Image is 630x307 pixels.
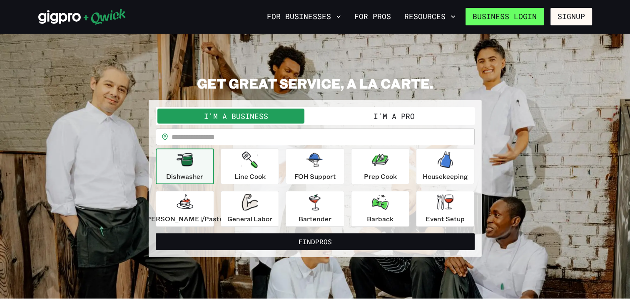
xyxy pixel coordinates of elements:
button: General Labor [221,191,279,227]
button: Signup [550,8,592,25]
p: Barback [367,214,393,224]
p: Line Cook [234,171,266,181]
button: Prep Cook [351,149,409,184]
h2: GET GREAT SERVICE, A LA CARTE. [149,75,482,92]
p: Prep Cook [364,171,396,181]
button: FindPros [156,233,475,250]
p: Dishwasher [166,171,203,181]
button: Event Setup [416,191,474,227]
button: For Businesses [264,10,344,24]
button: Barback [351,191,409,227]
p: Event Setup [426,214,465,224]
p: Bartender [299,214,331,224]
button: I'm a Pro [315,109,473,124]
button: I'm a Business [157,109,315,124]
a: Business Login [466,8,544,25]
a: For Pros [351,10,394,24]
p: General Labor [227,214,272,224]
p: [PERSON_NAME]/Pastry [144,214,226,224]
button: Housekeeping [416,149,474,184]
button: Dishwasher [156,149,214,184]
button: [PERSON_NAME]/Pastry [156,191,214,227]
p: FOH Support [294,171,336,181]
button: Bartender [286,191,344,227]
button: Resources [401,10,459,24]
button: FOH Support [286,149,344,184]
button: Line Cook [221,149,279,184]
p: Housekeeping [423,171,468,181]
